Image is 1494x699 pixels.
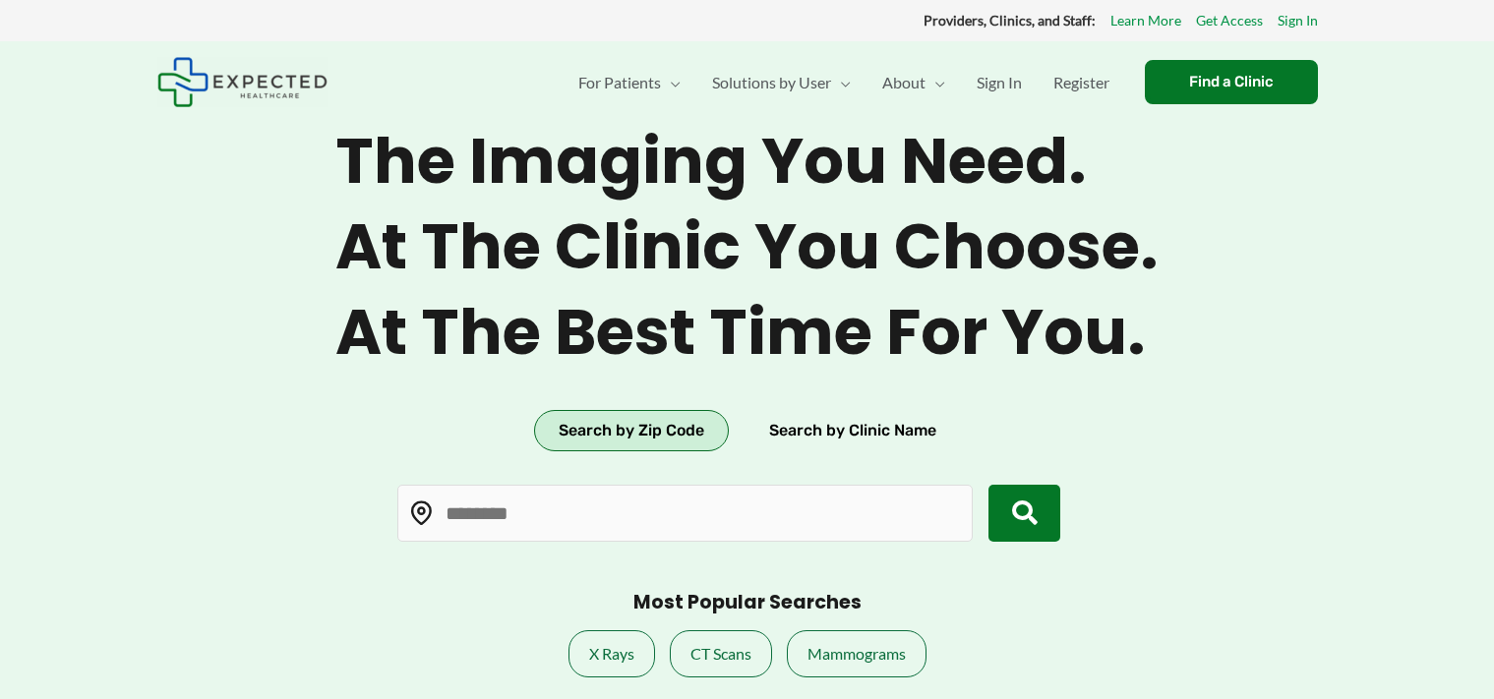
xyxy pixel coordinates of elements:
[696,48,867,117] a: Solutions by UserMenu Toggle
[961,48,1038,117] a: Sign In
[633,591,862,615] h3: Most Popular Searches
[335,124,1159,200] span: The imaging you need.
[1278,8,1318,33] a: Sign In
[1110,8,1181,33] a: Learn More
[712,48,831,117] span: Solutions by User
[661,48,681,117] span: Menu Toggle
[578,48,661,117] span: For Patients
[924,12,1096,29] strong: Providers, Clinics, and Staff:
[563,48,696,117] a: For PatientsMenu Toggle
[568,630,655,677] a: X Rays
[157,57,328,107] img: Expected Healthcare Logo - side, dark font, small
[563,48,1125,117] nav: Primary Site Navigation
[1196,8,1263,33] a: Get Access
[409,500,435,526] img: Location pin
[867,48,961,117] a: AboutMenu Toggle
[1145,60,1318,104] a: Find a Clinic
[335,209,1159,285] span: At the clinic you choose.
[1053,48,1109,117] span: Register
[787,630,926,677] a: Mammograms
[1038,48,1125,117] a: Register
[926,48,945,117] span: Menu Toggle
[882,48,926,117] span: About
[831,48,851,117] span: Menu Toggle
[534,410,729,451] button: Search by Zip Code
[670,630,772,677] a: CT Scans
[335,295,1159,371] span: At the best time for you.
[977,48,1022,117] span: Sign In
[745,410,961,451] button: Search by Clinic Name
